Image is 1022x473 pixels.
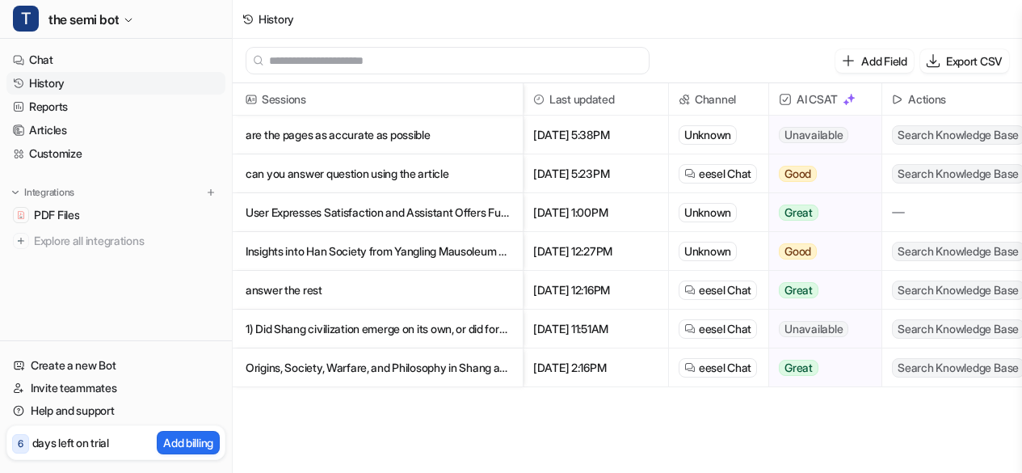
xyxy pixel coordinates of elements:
span: [DATE] 1:00PM [530,193,662,232]
a: Explore all integrations [6,230,225,252]
img: eeselChat [684,285,696,296]
div: Unknown [679,203,737,222]
span: eesel Chat [699,360,751,376]
span: eesel Chat [699,321,751,337]
span: [DATE] 2:16PM [530,348,662,387]
span: Sessions [239,83,516,116]
a: eesel Chat [684,282,751,298]
p: 1) Did Shang civilization emerge on its own, or did foreign influence play a pa [246,310,510,348]
div: History [259,11,294,27]
p: are the pages as accurate as possible [246,116,510,154]
span: [DATE] 5:23PM [530,154,662,193]
button: Great [769,348,872,387]
a: eesel Chat [684,166,751,182]
a: Reports [6,95,225,118]
img: expand menu [10,187,21,198]
span: eesel Chat [699,282,751,298]
div: Unknown [679,125,737,145]
span: AI CSAT [776,83,875,116]
span: T [13,6,39,32]
span: [DATE] 11:51AM [530,310,662,348]
p: Insights into Han Society from Yangling Mausoleum Findings [246,232,510,271]
p: answer the rest [246,271,510,310]
button: Great [769,271,872,310]
span: Explore all integrations [34,228,219,254]
span: Good [779,243,817,260]
span: eesel Chat [699,166,751,182]
h2: Actions [908,83,946,116]
div: Unknown [679,242,737,261]
a: Customize [6,142,225,165]
span: Last updated [530,83,662,116]
a: eesel Chat [684,321,751,337]
a: Invite teammates [6,377,225,399]
button: Integrations [6,184,79,201]
span: [DATE] 12:16PM [530,271,662,310]
span: Great [779,360,818,376]
button: Export CSV [920,49,1009,73]
span: Great [779,205,818,221]
button: Great [769,193,872,232]
a: Articles [6,119,225,141]
a: History [6,72,225,95]
img: explore all integrations [13,233,29,249]
span: [DATE] 12:27PM [530,232,662,271]
span: Unavailable [779,127,848,143]
a: Create a new Bot [6,354,225,377]
p: Origins, Society, Warfare, and Philosophy in Shang and [PERSON_NAME] [246,348,510,387]
span: [DATE] 5:38PM [530,116,662,154]
a: Help and support [6,399,225,422]
p: 6 [18,437,23,451]
span: PDF Files [34,207,79,223]
a: eesel Chat [684,360,751,376]
p: Add Field [861,53,906,70]
p: Integrations [24,186,74,199]
button: Add Field [835,49,913,73]
img: eeselChat [684,362,696,374]
p: Add billing [163,434,213,451]
img: eeselChat [684,168,696,179]
img: PDF Files [16,210,26,220]
a: Chat [6,49,225,71]
span: Unavailable [779,321,848,337]
span: Great [779,282,818,298]
p: can you answer question using the article [246,154,510,193]
p: User Expresses Satisfaction and Assistant Offers Further Help [246,193,510,232]
p: Export CSV [946,53,1003,70]
img: eeselChat [684,323,696,335]
a: PDF FilesPDF Files [6,204,225,226]
button: Good [769,154,872,193]
button: Good [769,232,872,271]
span: Good [779,166,817,182]
span: the semi bot [48,8,119,31]
span: Channel [675,83,762,116]
p: days left on trial [32,434,109,451]
button: Add billing [157,431,220,454]
img: menu_add.svg [205,187,217,198]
